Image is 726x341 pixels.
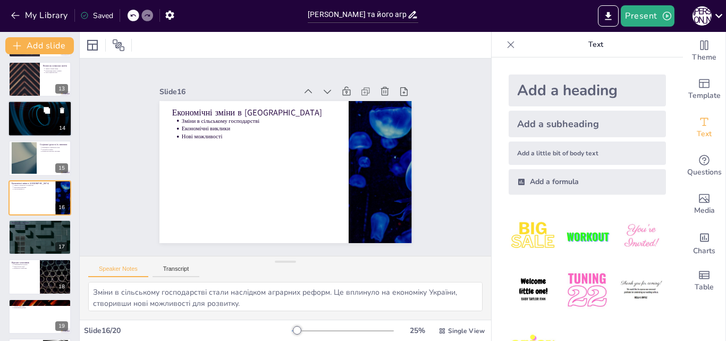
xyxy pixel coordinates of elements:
p: Зміни в умовах праці [45,68,68,70]
div: М [PERSON_NAME] [693,6,712,26]
p: Економічні зміни в [GEOGRAPHIC_DATA] [12,181,53,185]
button: Speaker Notes [88,265,148,277]
img: 3.jpeg [617,212,666,261]
div: Add a little bit of body text [509,142,666,165]
button: My Library [8,7,72,24]
textarea: Зміни в сільському господарстві стали наслідком аграрних реформ. Це вплинуло на економіку України... [88,282,483,311]
p: Соціальні рухи та їх значення [40,143,68,146]
p: Боротьба за права [42,148,68,151]
span: Text [697,128,712,140]
div: 19 [55,321,68,331]
div: Add charts and graphs [683,223,725,262]
p: Різноманітність думок [14,263,37,265]
input: Insert title [308,7,407,22]
img: 1.jpeg [509,212,558,261]
p: Text [519,32,672,57]
p: Вплив на політичну ситуацію [42,151,68,153]
button: М [PERSON_NAME] [693,5,712,27]
div: Add a subheading [509,111,666,137]
p: Політичні відносини [14,223,68,226]
span: Single View [448,327,485,335]
button: Transcript [153,265,200,277]
div: Add a table [683,262,725,300]
p: Відгуки сучасників [12,261,37,264]
div: 17 [55,242,68,252]
p: Економічні зміни в [GEOGRAPHIC_DATA] [189,74,349,136]
span: Template [688,90,721,102]
p: Врахування досвіду [14,307,68,309]
div: 16 [55,203,68,212]
button: Delete Slide [56,104,69,117]
p: Економічні виклики [14,186,52,188]
p: Взаємовідносини з землею [45,70,68,72]
button: Present [621,5,674,27]
div: Layout [84,37,101,54]
div: 14 [8,101,72,137]
div: Add ready made slides [683,70,725,109]
p: Зміни в сільському господарстві [197,87,346,142]
span: Position [112,39,125,52]
div: 25 % [404,326,430,336]
button: Add slide [5,37,74,54]
p: Уроки з минулого [14,305,68,307]
p: Знання історії [14,303,68,305]
div: 17 [9,220,71,255]
div: 13 [55,84,68,94]
p: Нові можливості [14,188,52,190]
div: Saved [80,11,113,21]
img: 2.jpeg [562,212,612,261]
div: Add a heading [509,74,666,106]
div: 16 [9,180,71,215]
p: Економічні виклики [194,94,343,149]
p: Політичні наслідки реформ [11,102,69,105]
p: Соціальні аспекти [14,228,68,230]
img: 6.jpeg [617,265,666,315]
span: Charts [693,245,715,257]
span: Media [694,205,715,217]
p: Вплив на суспільство [14,267,37,269]
button: Duplicate Slide [40,104,53,117]
button: Export to PowerPoint [598,5,619,27]
p: Уроки для майбутнього [12,301,68,304]
p: Непередбачувані зміни [13,105,69,107]
div: 19 [9,299,71,334]
span: Table [695,281,714,293]
div: Change the overall theme [683,32,725,70]
p: Зміни в сільському господарстві [14,184,52,186]
div: 15 [9,140,71,176]
div: Add a formula [509,169,666,195]
p: Реакція політичних партій [13,107,69,109]
div: Add images, graphics, shapes or video [683,185,725,223]
div: Slide 16 [184,51,318,103]
span: Questions [687,167,722,178]
p: Вплив на селянське життя [43,64,68,67]
div: 13 [9,62,71,97]
p: Нові соціальні рухи [45,71,68,73]
p: Нові можливості [192,102,341,157]
div: Slide 16 / 20 [84,326,292,336]
div: 18 [55,282,68,292]
div: 14 [56,123,69,133]
p: Важливість соціальних рухів [42,147,68,149]
div: Get real-time input from your audience [683,147,725,185]
img: 5.jpeg [562,265,612,315]
p: Відгуки про події [14,265,37,267]
div: Add text boxes [683,109,725,147]
p: Економічна взаємодія [14,226,68,228]
span: Theme [692,52,716,63]
p: Формування нових рухів [13,109,69,111]
p: Взаємодія з Росією [12,221,68,224]
img: 4.jpeg [509,265,558,315]
div: 15 [55,163,68,173]
div: 18 [9,259,71,294]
